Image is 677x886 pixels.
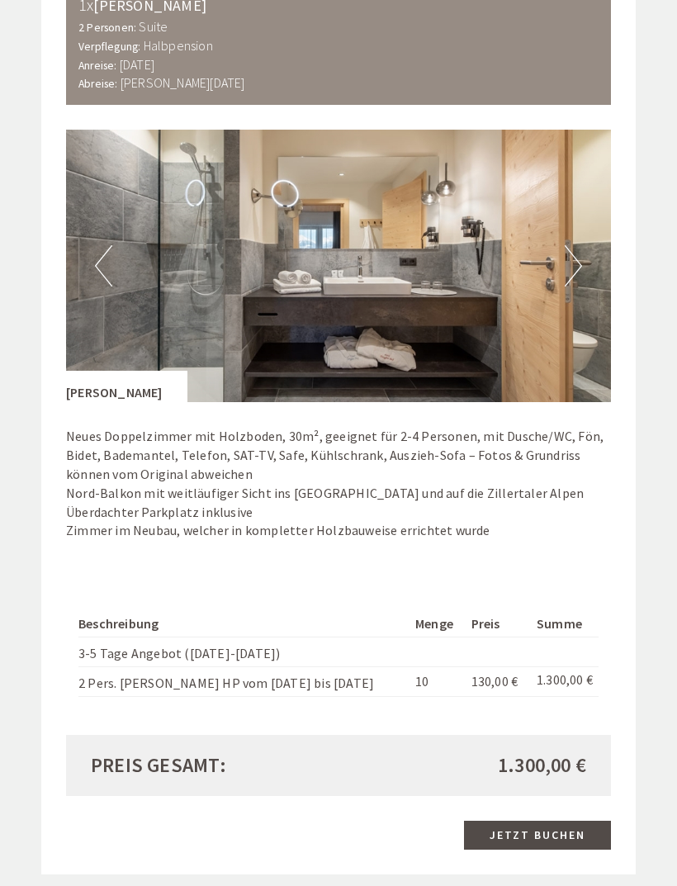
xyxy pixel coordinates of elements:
[78,21,136,35] small: 2 Personen:
[26,49,262,62] div: [GEOGRAPHIC_DATA]
[66,130,611,402] img: image
[78,751,338,779] div: Preis gesamt:
[78,59,117,73] small: Anreise:
[234,13,311,41] div: Sonntag
[409,611,465,637] th: Menge
[95,245,112,287] button: Previous
[446,435,545,464] button: Senden
[139,18,168,35] b: Suite
[409,667,465,697] td: 10
[530,611,599,637] th: Summe
[66,427,611,540] p: Neues Doppelzimmer mit Holzboden, 30m², geeignet für 2-4 Personen, mit Dusche/WC, Fön, Bidet, Bad...
[565,245,582,287] button: Next
[78,77,118,91] small: Abreise:
[471,673,518,689] span: 130,00 €
[121,74,245,91] b: [PERSON_NAME][DATE]
[498,751,586,779] span: 1.300,00 €
[78,637,409,667] td: 3-5 Tage Angebot ([DATE]-[DATE])
[78,611,409,637] th: Beschreibung
[530,667,599,697] td: 1.300,00 €
[78,667,409,697] td: 2 Pers. [PERSON_NAME] HP vom [DATE] bis [DATE]
[465,611,530,637] th: Preis
[144,37,213,54] b: Halbpension
[66,371,187,402] div: [PERSON_NAME]
[26,81,262,92] small: 14:35
[120,56,154,73] b: [DATE]
[78,40,140,54] small: Verpflegung:
[13,45,270,96] div: Guten Tag, wie können wir Ihnen helfen?
[464,821,611,850] a: Jetzt buchen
